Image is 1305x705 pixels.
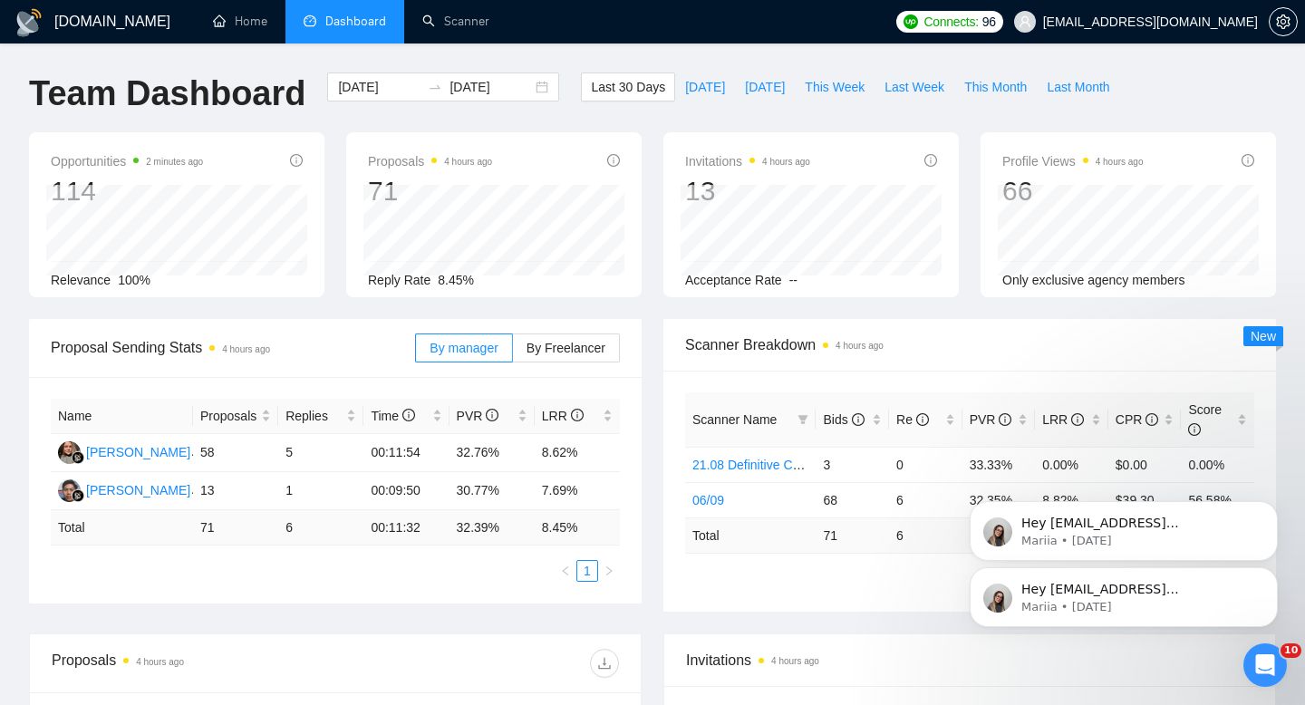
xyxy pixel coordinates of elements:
[581,72,675,101] button: Last 30 Days
[954,72,1037,101] button: This Month
[1242,154,1254,167] span: info-circle
[449,472,535,510] td: 30.77%
[555,560,576,582] li: Previous Page
[852,413,865,426] span: info-circle
[924,154,937,167] span: info-circle
[278,434,363,472] td: 5
[1243,643,1287,687] iframe: Intercom live chat
[428,80,442,94] span: swap-right
[72,451,84,464] img: gigradar-bm.png
[535,510,620,546] td: 8.45 %
[598,560,620,582] li: Next Page
[542,409,584,423] span: LRR
[904,14,918,29] img: upwork-logo.png
[889,517,962,553] td: 6
[79,137,313,368] span: Hey [EMAIL_ADDRESS][DOMAIN_NAME], Looks like your Upwork agency Molius Social ran out of connects...
[598,560,620,582] button: right
[51,174,203,208] div: 114
[278,510,363,546] td: 6
[438,273,474,287] span: 8.45%
[27,122,335,182] div: message notification from Mariia, 1w ago. Hey hello@molius.social, Looks like your Upwork agency ...
[193,399,278,434] th: Proposals
[338,77,420,97] input: Start date
[285,406,343,426] span: Replies
[1269,7,1298,36] button: setting
[136,657,184,667] time: 4 hours ago
[576,560,598,582] li: 1
[795,72,875,101] button: This Week
[555,560,576,582] button: left
[58,444,190,459] a: VM[PERSON_NAME]
[368,150,492,172] span: Proposals
[875,72,954,101] button: Last Week
[371,409,414,423] span: Time
[560,565,571,576] span: left
[1269,14,1298,29] a: setting
[604,565,614,576] span: right
[591,77,665,97] span: Last 30 Days
[591,656,618,671] span: download
[29,72,305,115] h1: Team Dashboard
[58,482,190,497] a: MR[PERSON_NAME]
[685,174,810,208] div: 13
[1002,273,1185,287] span: Only exclusive agency members
[422,14,489,29] a: searchScanner
[692,412,777,427] span: Scanner Name
[193,434,278,472] td: 58
[51,510,193,546] td: Total
[1251,329,1276,343] span: New
[982,12,996,32] span: 96
[805,77,865,97] span: This Week
[290,154,303,167] span: info-circle
[363,472,449,510] td: 00:09:50
[86,480,190,500] div: [PERSON_NAME]
[675,72,735,101] button: [DATE]
[222,344,270,354] time: 4 hours ago
[402,409,415,421] span: info-circle
[889,447,962,482] td: 0
[193,510,278,546] td: 71
[1281,643,1301,658] span: 10
[58,441,81,464] img: VM
[896,412,929,427] span: Re
[590,649,619,678] button: download
[363,510,449,546] td: 00:11:32
[1019,15,1031,28] span: user
[1002,174,1144,208] div: 66
[686,649,1253,671] span: Invitations
[430,341,498,355] span: By manager
[1047,77,1109,97] span: Last Month
[444,157,492,167] time: 4 hours ago
[213,14,267,29] a: homeHome
[535,472,620,510] td: 7.69%
[964,77,1027,97] span: This Month
[72,489,84,502] img: gigradar-bm.png
[794,406,812,433] span: filter
[816,517,889,553] td: 71
[51,336,415,359] span: Proposal Sending Stats
[41,139,70,168] img: Profile image for Mariia
[368,174,492,208] div: 71
[79,154,313,170] p: Message from Mariia, sent 1w ago
[1270,14,1297,29] span: setting
[816,447,889,482] td: 3
[449,434,535,472] td: 32.76%
[278,472,363,510] td: 1
[363,434,449,472] td: 00:11:54
[486,409,498,421] span: info-circle
[797,414,808,425] span: filter
[771,656,819,666] time: 4 hours ago
[916,413,929,426] span: info-circle
[527,341,605,355] span: By Freelancer
[325,14,386,29] span: Dashboard
[692,458,1029,472] a: 21.08 Definitive Cold Email Infrastructure Specialist Needed
[535,434,620,472] td: 8.62%
[304,14,316,27] span: dashboard
[51,399,193,434] th: Name
[571,409,584,421] span: info-circle
[51,273,111,287] span: Relevance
